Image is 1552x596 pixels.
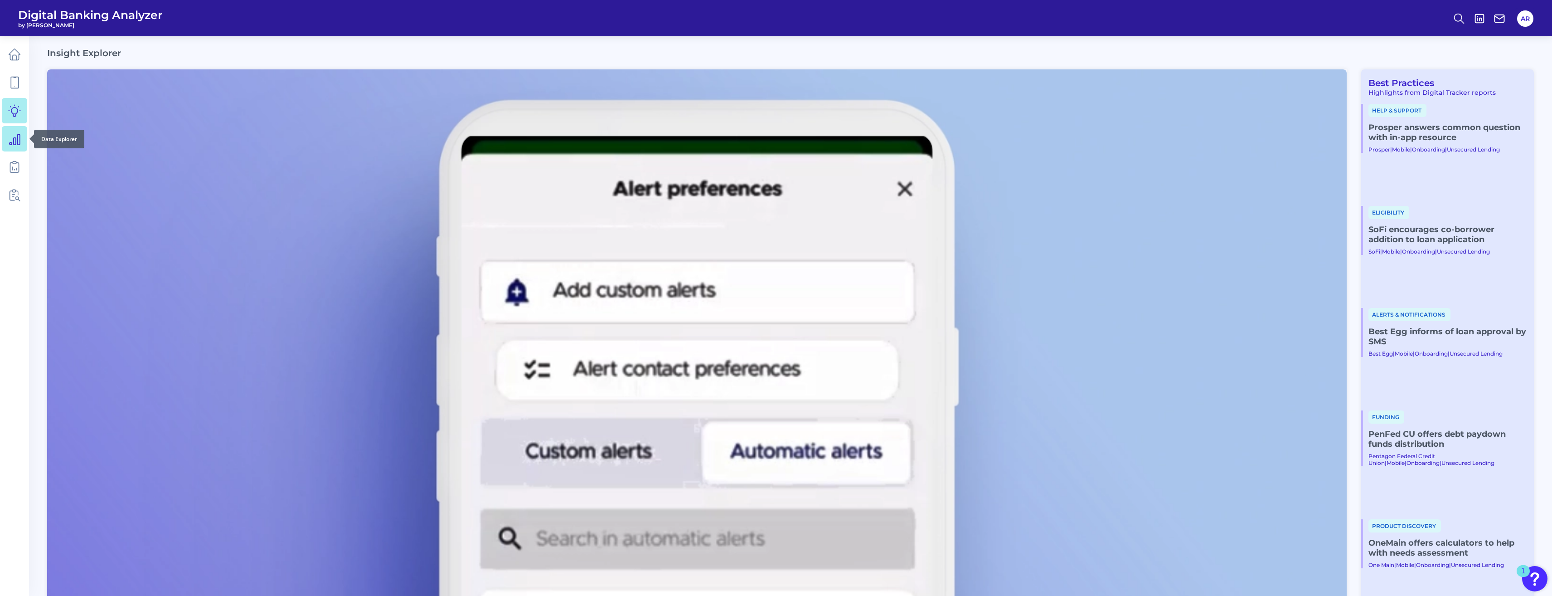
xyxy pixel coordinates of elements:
a: Best Egg informs of loan approval by SMS [1368,327,1527,347]
span: | [1390,146,1392,153]
span: Digital Banking Analyzer [18,8,163,22]
a: SoFi [1368,248,1380,255]
span: Product discovery [1368,519,1441,532]
span: Help & Support [1368,104,1426,117]
a: Onboarding [1416,562,1449,568]
a: Unsecured Lending [1451,562,1504,568]
div: Data Explorer [34,130,84,148]
h2: Insight Explorer [47,48,121,59]
a: Unsecured Lending [1450,350,1503,357]
button: AR [1517,10,1533,27]
a: Best Egg [1368,350,1393,357]
a: Onboarding [1406,459,1440,466]
a: Pentagon Federal Credit Union [1368,453,1435,466]
a: Funding [1368,413,1404,421]
div: Highlights from Digital Tracker reports [1361,88,1527,97]
a: Onboarding [1412,146,1445,153]
span: | [1413,350,1415,357]
a: Mobile [1395,350,1413,357]
a: Mobile [1396,562,1414,568]
a: PenFed CU offers debt paydown funds distribution [1368,429,1527,449]
a: Best Practices [1361,78,1434,88]
a: Product discovery [1368,522,1441,530]
a: Mobile [1382,248,1400,255]
span: | [1445,146,1447,153]
span: | [1440,459,1441,466]
a: Onboarding [1415,350,1448,357]
a: OneMain offers calculators to help with needs assessment [1368,538,1527,558]
span: Eligibility [1368,206,1409,219]
a: Unsecured Lending [1441,459,1494,466]
a: Alerts & Notifications [1368,310,1450,318]
span: Funding [1368,410,1404,424]
a: Help & Support [1368,106,1426,114]
span: | [1449,562,1451,568]
a: Unsecured Lending [1437,248,1490,255]
span: Alerts & Notifications [1368,308,1450,321]
span: | [1380,248,1382,255]
span: | [1435,248,1437,255]
a: Unsecured Lending [1447,146,1500,153]
a: SoFi encourages co-borrower addition to loan application [1368,225,1527,244]
span: | [1394,562,1396,568]
span: | [1410,146,1412,153]
div: 1 [1521,571,1525,583]
span: | [1414,562,1416,568]
span: by [PERSON_NAME] [18,22,163,29]
span: | [1385,459,1387,466]
a: Mobile [1387,459,1405,466]
a: Eligibility [1368,208,1409,216]
span: | [1405,459,1406,466]
a: Prosper [1368,146,1390,153]
a: One Main [1368,562,1394,568]
span: | [1393,350,1395,357]
a: Mobile [1392,146,1410,153]
span: | [1400,248,1402,255]
span: | [1448,350,1450,357]
a: Prosper answers common question with in-app resource [1368,122,1527,142]
button: Open Resource Center, 1 new notification [1522,566,1547,591]
a: Onboarding [1402,248,1435,255]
